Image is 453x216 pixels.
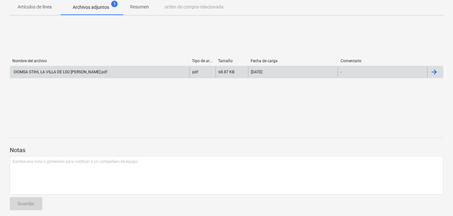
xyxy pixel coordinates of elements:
div: - [341,70,342,74]
p: Archivos adjuntos [73,4,109,11]
div: [DATE] [251,70,262,74]
div: 68.87 KB [218,70,234,74]
div: Tamaño [218,59,245,63]
div: pdf [192,70,198,74]
p: Resumen [130,4,149,10]
p: Artículos de línea [18,4,52,10]
iframe: Chat Widget [420,185,453,216]
span: 1 [111,1,118,7]
p: Notas [10,146,443,154]
div: Fecha de carga [251,59,335,63]
div: DIOMSA STIHL LA VILLA DE LSO [PERSON_NAME].pdf [13,70,107,74]
div: Comentario [341,59,425,63]
div: Nombre del archivo [12,59,187,63]
div: Tipo de archivo [192,59,213,63]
